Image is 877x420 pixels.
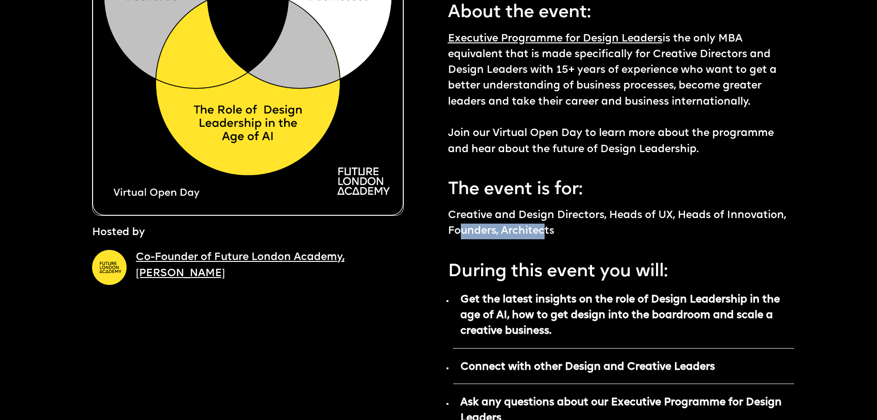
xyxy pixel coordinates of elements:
[460,362,715,373] strong: Connect with other Design and Creative Leaders
[136,252,344,278] a: Co-Founder of Future London Academy, [PERSON_NAME]
[448,172,795,203] p: The event is for:
[92,225,145,241] p: Hosted by
[448,208,795,240] p: Creative and Design Directors, Heads of UX, Heads of Innovation, Founders, Architects
[460,295,780,337] strong: Get the latest insights on the role of Design Leadership in the age of AI, how to get design into...
[92,250,127,284] img: A yellow circle with Future London Academy logo
[448,34,662,44] a: Executive Programme for Design Leaders
[448,31,795,158] p: is the only MBA equivalent that is made specifically for Creative Directors and Design Leaders wi...
[448,254,795,285] p: During this event you will:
